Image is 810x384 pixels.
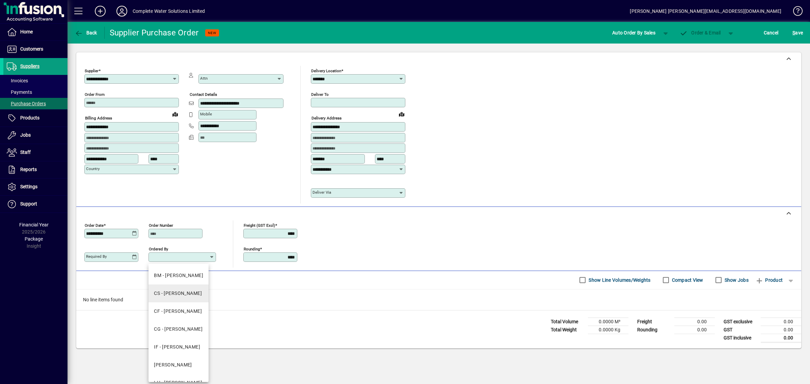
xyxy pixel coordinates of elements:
td: 0.00 [761,318,801,326]
span: Product [755,275,783,285]
a: Payments [3,86,67,98]
span: Financial Year [19,222,49,227]
mat-option: BM - Blair McFarlane [148,267,209,284]
td: Freight [634,318,674,326]
div: CF - [PERSON_NAME] [154,308,202,315]
td: Total Volume [547,318,588,326]
span: Staff [20,149,31,155]
a: Reports [3,161,67,178]
a: View on map [396,109,407,119]
button: Auto Order By Sales [609,27,659,39]
button: Order & Email [676,27,724,39]
td: Rounding [634,326,674,334]
div: Complete Water Solutions Limited [133,6,205,17]
span: NEW [208,31,216,35]
mat-label: Order from [85,92,105,97]
td: Total Weight [547,326,588,334]
a: Staff [3,144,67,161]
td: GST exclusive [720,318,761,326]
label: Compact View [671,277,703,283]
div: CS - [PERSON_NAME] [154,290,202,297]
button: Profile [111,5,133,17]
a: Settings [3,179,67,195]
button: Save [791,27,805,39]
span: Purchase Orders [7,101,46,106]
mat-label: Order number [149,223,173,227]
mat-label: Deliver via [313,190,331,195]
a: Customers [3,41,67,58]
td: GST inclusive [720,334,761,342]
span: Reports [20,167,37,172]
mat-label: Delivery Location [311,68,341,73]
div: No line items found [76,290,801,310]
mat-label: Attn [200,76,208,81]
span: S [792,30,795,35]
span: Order & Email [680,30,721,35]
a: Invoices [3,75,67,86]
mat-label: Freight (GST excl) [244,223,275,227]
span: Auto Order By Sales [612,27,655,38]
mat-label: Rounding [244,246,260,251]
label: Show Line Volumes/Weights [587,277,650,283]
span: ave [792,27,803,38]
td: 0.0000 Kg [588,326,628,334]
mat-option: CF - Clint Fry [148,302,209,320]
span: Back [75,30,97,35]
mat-label: Required by [86,254,107,259]
button: Add [89,5,111,17]
td: 0.00 [674,326,715,334]
mat-option: CG - Crystal Gaiger [148,320,209,338]
button: Cancel [762,27,780,39]
a: Knowledge Base [788,1,802,23]
a: Products [3,110,67,127]
mat-option: CS - Carl Sladen [148,284,209,302]
span: Settings [20,184,37,189]
mat-label: Country [86,166,100,171]
td: 0.00 [761,326,801,334]
div: [PERSON_NAME] [154,361,192,368]
span: Support [20,201,37,207]
span: Invoices [7,78,28,83]
div: [PERSON_NAME] [PERSON_NAME][EMAIL_ADDRESS][DOMAIN_NAME] [630,6,781,17]
td: GST [720,326,761,334]
span: Package [25,236,43,242]
span: Jobs [20,132,31,138]
a: Jobs [3,127,67,144]
mat-label: Deliver To [311,92,329,97]
td: 0.0000 M³ [588,318,628,326]
mat-label: Order date [85,223,104,227]
a: View on map [170,109,181,119]
button: Back [73,27,99,39]
app-page-header-button: Back [67,27,105,39]
div: CG - [PERSON_NAME] [154,326,202,333]
span: Home [20,29,33,34]
div: BM - [PERSON_NAME] [154,272,203,279]
div: IF - [PERSON_NAME] [154,344,200,351]
a: Purchase Orders [3,98,67,109]
span: Suppliers [20,63,39,69]
label: Show Jobs [723,277,749,283]
td: 0.00 [761,334,801,342]
a: Home [3,24,67,40]
div: Supplier Purchase Order [110,27,199,38]
span: Cancel [764,27,779,38]
span: Payments [7,89,32,95]
td: 0.00 [674,318,715,326]
mat-label: Ordered by [149,246,168,251]
mat-option: JB - Jeff Berkett [148,356,209,374]
mat-label: Mobile [200,112,212,116]
span: Products [20,115,39,120]
mat-option: IF - Ian Fry [148,338,209,356]
button: Product [752,274,786,286]
a: Support [3,196,67,213]
span: Customers [20,46,43,52]
mat-label: Supplier [85,68,99,73]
